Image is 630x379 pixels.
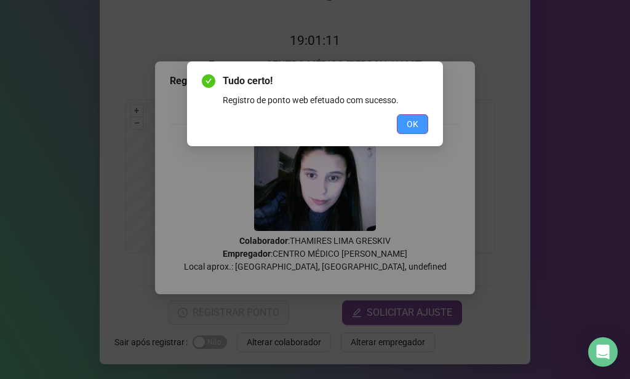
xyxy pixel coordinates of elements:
[588,337,618,367] div: Open Intercom Messenger
[202,74,215,88] span: check-circle
[223,93,428,107] div: Registro de ponto web efetuado com sucesso.
[407,117,418,131] span: OK
[397,114,428,134] button: OK
[223,74,428,88] span: Tudo certo!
